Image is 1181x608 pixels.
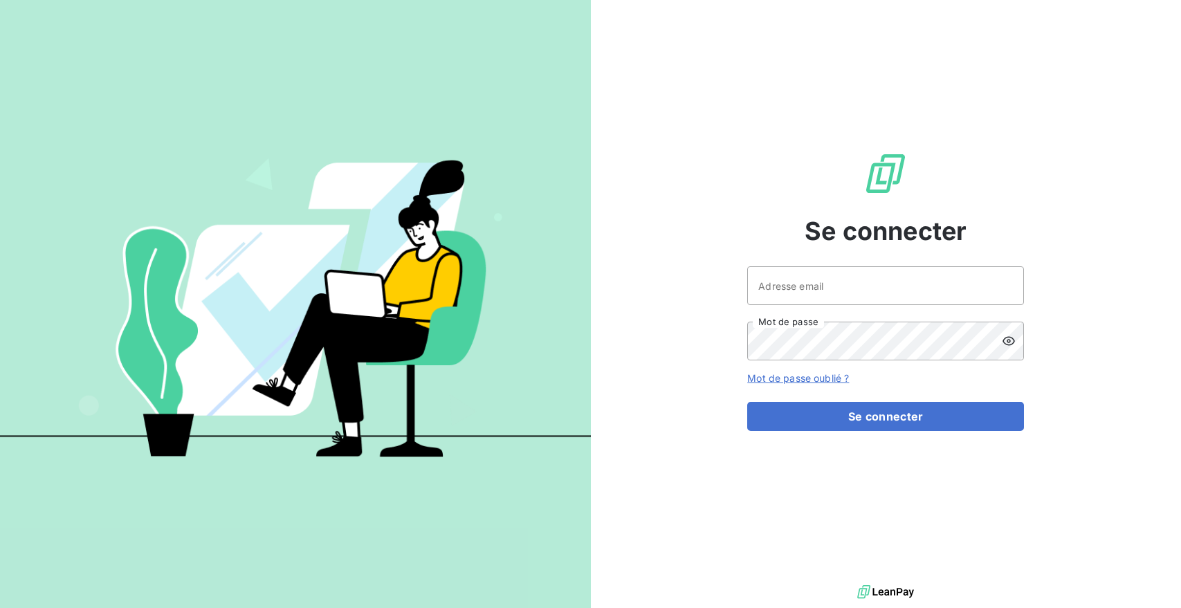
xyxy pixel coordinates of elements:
[747,372,849,384] a: Mot de passe oublié ?
[857,582,914,602] img: logo
[863,151,908,196] img: Logo LeanPay
[747,266,1024,305] input: placeholder
[747,402,1024,431] button: Se connecter
[805,212,967,250] span: Se connecter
